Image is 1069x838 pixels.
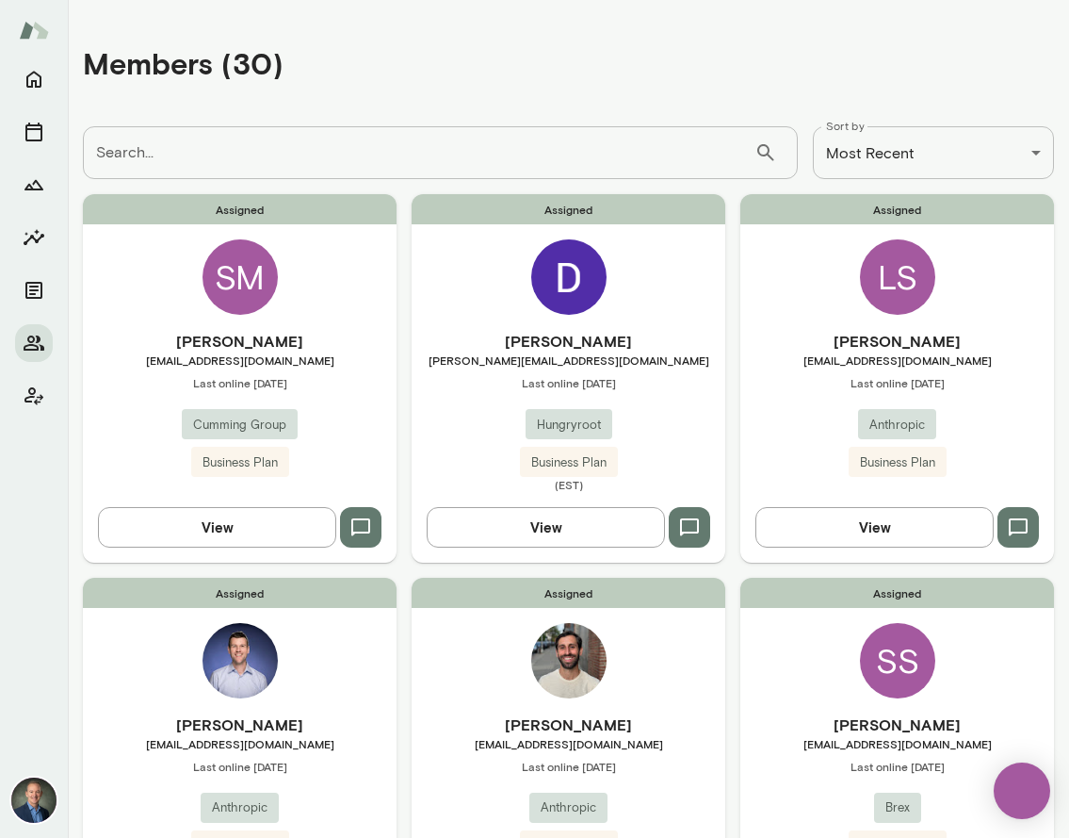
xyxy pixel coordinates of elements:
[83,330,397,353] h6: [PERSON_NAME]
[858,416,936,435] span: Anthropic
[531,623,607,698] img: Ryan Libster
[412,759,725,774] span: Last online [DATE]
[740,578,1054,608] span: Assigned
[15,60,53,98] button: Home
[11,778,57,823] img: Michael Alden
[202,239,278,315] div: SM
[83,194,397,224] span: Assigned
[531,239,607,315] img: Dwayne Searwar
[83,736,397,751] span: [EMAIL_ADDRESS][DOMAIN_NAME]
[412,714,725,736] h6: [PERSON_NAME]
[15,271,53,309] button: Documents
[83,759,397,774] span: Last online [DATE]
[813,126,1054,179] div: Most Recent
[874,798,921,817] span: Brex
[740,759,1054,774] span: Last online [DATE]
[15,324,53,362] button: Members
[201,798,279,817] span: Anthropic
[412,330,725,353] h6: [PERSON_NAME]
[412,375,725,390] span: Last online [DATE]
[520,453,618,472] span: Business Plan
[191,453,289,472] span: Business Plan
[19,12,49,48] img: Mento
[740,736,1054,751] span: [EMAIL_ADDRESS][DOMAIN_NAME]
[15,166,53,204] button: Growth Plan
[740,194,1054,224] span: Assigned
[849,453,947,472] span: Business Plan
[412,477,725,492] span: (EST)
[98,507,336,547] button: View
[826,118,865,134] label: Sort by
[83,353,397,368] span: [EMAIL_ADDRESS][DOMAIN_NAME]
[412,578,725,608] span: Assigned
[740,353,1054,368] span: [EMAIL_ADDRESS][DOMAIN_NAME]
[15,377,53,415] button: Client app
[412,736,725,751] span: [EMAIL_ADDRESS][DOMAIN_NAME]
[83,714,397,736] h6: [PERSON_NAME]
[740,330,1054,353] h6: [PERSON_NAME]
[860,623,935,698] div: SS
[755,507,994,547] button: View
[526,416,612,435] span: Hungryroot
[83,45,283,81] h4: Members (30)
[182,416,298,435] span: Cumming Group
[15,219,53,256] button: Insights
[412,194,725,224] span: Assigned
[83,578,397,608] span: Assigned
[740,714,1054,736] h6: [PERSON_NAME]
[427,507,665,547] button: View
[529,798,607,817] span: Anthropic
[860,239,935,315] div: LS
[15,113,53,151] button: Sessions
[740,375,1054,390] span: Last online [DATE]
[412,353,725,368] span: [PERSON_NAME][EMAIL_ADDRESS][DOMAIN_NAME]
[83,375,397,390] span: Last online [DATE]
[202,623,278,698] img: Rich O'Connell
